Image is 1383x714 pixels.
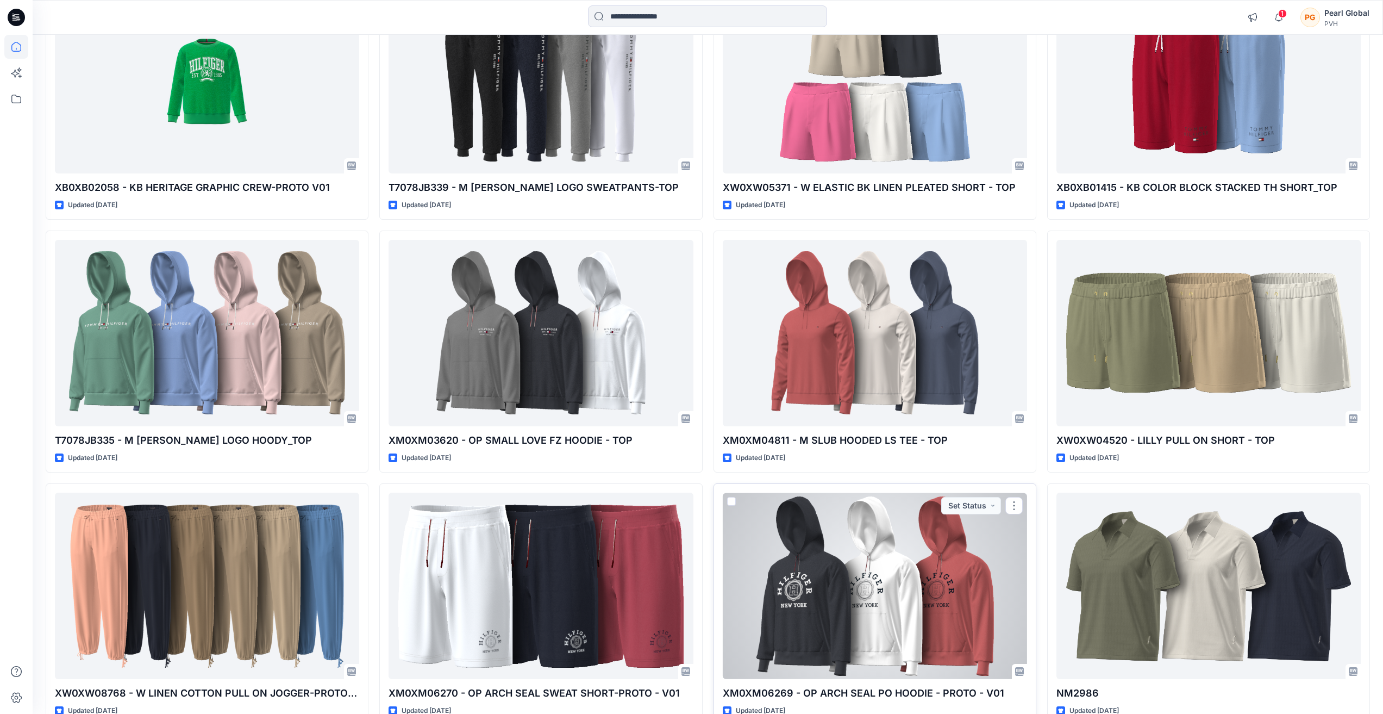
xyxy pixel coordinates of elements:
p: XM0XM06269 - OP ARCH SEAL PO HOODIE - PROTO - V01 [723,686,1027,701]
a: XM0XM06269 - OP ARCH SEAL PO HOODIE - PROTO - V01 [723,493,1027,679]
div: PVH [1324,20,1369,28]
p: Updated [DATE] [736,200,785,211]
p: T7078JB339 - M [PERSON_NAME] LOGO SWEATPANTS-TOP [389,180,693,195]
span: 1 [1278,9,1287,18]
p: Updated [DATE] [68,200,117,211]
div: PG [1300,8,1320,27]
p: XW0XW04520 - LILLY PULL ON SHORT - TOP [1056,433,1361,448]
p: XB0XB01415 - KB COLOR BLOCK STACKED TH SHORT_TOP [1056,180,1361,195]
p: Updated [DATE] [736,452,785,464]
p: XB0XB02058 - KB HERITAGE GRAPHIC CREW-PROTO V01 [55,180,359,195]
p: XW0XW08768 - W LINEN COTTON PULL ON JOGGER-PROTO V01 [55,686,359,701]
p: XM0XM03620 - OP SMALL LOVE FZ HOODIE - TOP [389,433,693,448]
a: XM0XM03620 - OP SMALL LOVE FZ HOODIE - TOP [389,240,693,426]
div: Pearl Global [1324,7,1369,20]
a: XW0XW08768 - W LINEN COTTON PULL ON JOGGER-PROTO V01 [55,493,359,679]
p: XM0XM06270 - OP ARCH SEAL SWEAT SHORT-PROTO - V01 [389,686,693,701]
p: Updated [DATE] [1069,452,1119,464]
a: XW0XW04520 - LILLY PULL ON SHORT - TOP [1056,240,1361,426]
p: T7078JB335 - M [PERSON_NAME] LOGO HOODY_TOP [55,433,359,448]
p: Updated [DATE] [68,452,117,464]
a: XM0XM04811 - M SLUB HOODED LS TEE - TOP [723,240,1027,426]
p: NM2986 [1056,686,1361,701]
p: Updated [DATE] [1069,200,1119,211]
a: NM2986 [1056,493,1361,679]
p: XW0XW05371 - W ELASTIC BK LINEN PLEATED SHORT - TOP [723,180,1027,195]
p: Updated [DATE] [402,200,451,211]
a: XM0XM06270 - OP ARCH SEAL SWEAT SHORT-PROTO - V01 [389,493,693,679]
p: XM0XM04811 - M SLUB HOODED LS TEE - TOP [723,433,1027,448]
p: Updated [DATE] [402,452,451,464]
a: T7078JB335 - M TOMMY LOGO HOODY_TOP [55,240,359,426]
